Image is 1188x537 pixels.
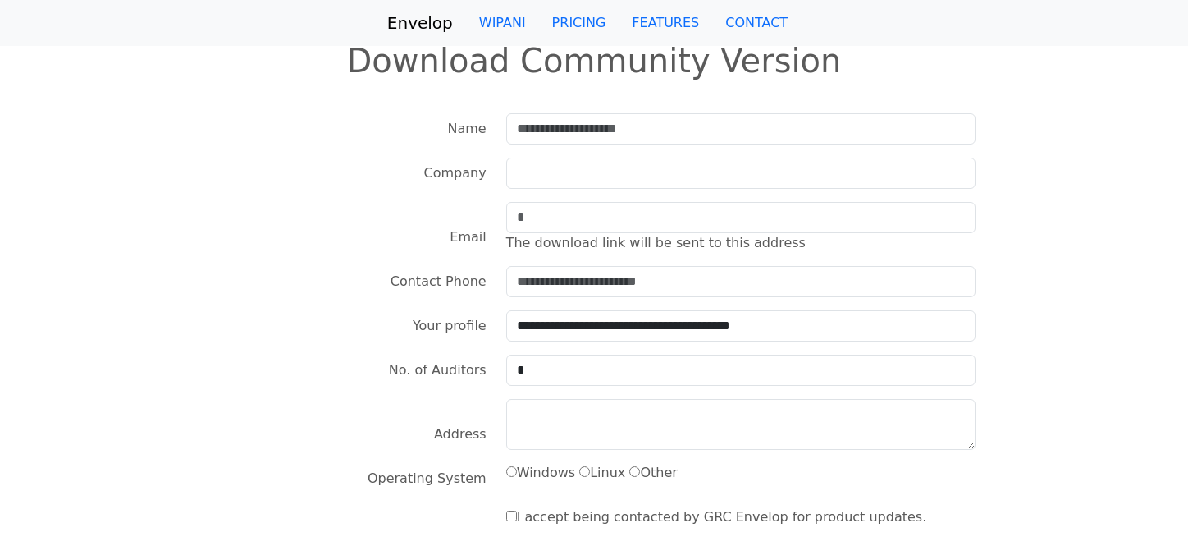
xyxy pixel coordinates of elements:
[447,113,486,145] label: Name
[506,466,517,477] input: Windows
[506,507,927,527] label: I accept being contacted by GRC Envelop for product updates.
[424,158,487,189] label: Company
[387,7,453,39] a: Envelop
[10,41,1178,80] h1: Download Community Version
[619,7,712,39] a: FEATURES
[389,355,487,386] label: No. of Auditors
[712,7,801,39] a: CONTACT
[368,463,487,494] label: Operating System
[506,463,575,483] label: Windows
[579,463,625,483] label: Linux
[506,235,806,250] span: The download link will be sent to this address
[539,7,619,39] a: PRICING
[466,7,539,39] a: WIPANI
[391,266,487,297] label: Contact Phone
[629,466,640,477] input: Other
[413,310,487,342] label: Your profile
[629,463,677,483] label: Other
[450,222,486,253] label: Email
[506,511,517,521] input: I accept being contacted by GRC Envelop for product updates.
[579,466,590,477] input: Linux
[434,419,487,450] label: Address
